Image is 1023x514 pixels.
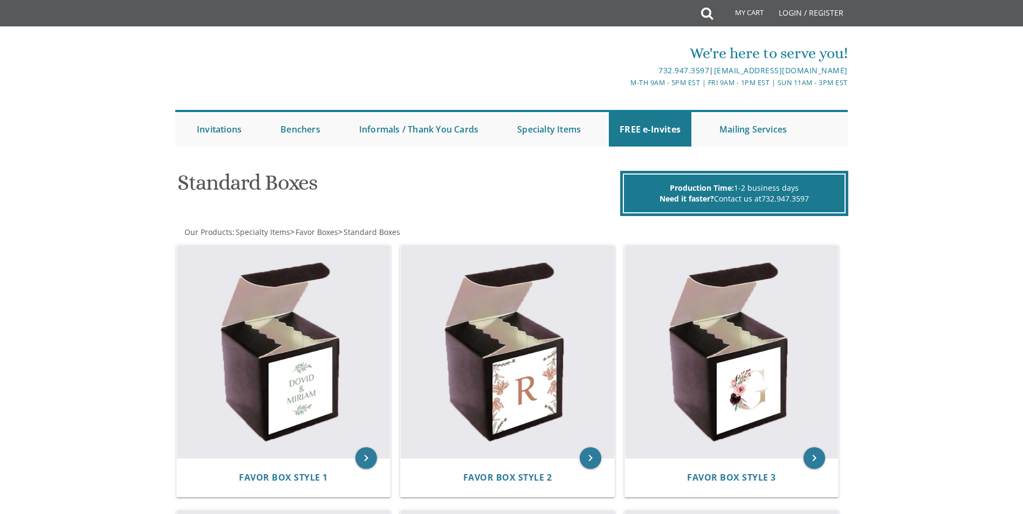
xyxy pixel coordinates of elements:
[342,227,400,237] a: Standard Boxes
[709,112,798,147] a: Mailing Services
[804,447,825,469] a: keyboard_arrow_right
[580,447,601,469] a: keyboard_arrow_right
[294,227,338,237] a: Favor Boxes
[623,173,846,213] div: 1-2 business days Contact us at
[177,245,390,459] img: Favor Box Style 1
[239,473,328,483] a: Favor Box Style 1
[609,112,691,147] a: FREE e-Invites
[235,227,290,237] a: Specialty Items
[355,447,377,469] a: keyboard_arrow_right
[236,227,290,237] span: Specialty Items
[670,183,734,193] span: Production Time:
[463,471,552,483] span: Favor Box Style 2
[186,112,252,147] a: Invitations
[712,1,771,28] a: My Cart
[687,473,776,483] a: Favor Box Style 3
[400,77,848,88] div: M-Th 9am - 5pm EST | Fri 9am - 1pm EST | Sun 11am - 3pm EST
[290,227,338,237] span: >
[463,473,552,483] a: Favor Box Style 2
[400,43,848,64] div: We're here to serve you!
[658,65,709,75] a: 732.947.3597
[183,227,232,237] a: Our Products
[687,471,776,483] span: Favor Box Style 3
[177,171,617,203] h1: Standard Boxes
[714,65,848,75] a: [EMAIL_ADDRESS][DOMAIN_NAME]
[296,227,338,237] span: Favor Boxes
[338,227,400,237] span: >
[506,112,592,147] a: Specialty Items
[348,112,489,147] a: Informals / Thank You Cards
[239,471,328,483] span: Favor Box Style 1
[175,227,512,238] div: :
[401,245,614,459] img: Favor Box Style 2
[761,193,809,204] a: 732.947.3597
[625,245,839,459] img: Favor Box Style 3
[660,193,714,204] span: Need it faster?
[344,227,400,237] span: Standard Boxes
[400,64,848,77] div: |
[270,112,331,147] a: Benchers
